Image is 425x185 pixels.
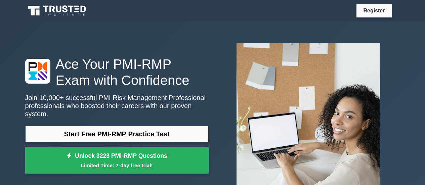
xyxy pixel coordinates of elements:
p: Join 10,000+ successful PMI Risk Management Professional professionals who boosted their careers ... [25,94,209,118]
a: Start Free PMI-RMP Practice Test [25,126,209,142]
h1: Ace Your PMI-RMP Exam with Confidence [25,56,209,88]
small: Limited Time: 7-day free trial! [34,161,200,169]
a: Unlock 3223 PMI-RMP QuestionsLimited Time: 7-day free trial! [25,147,209,174]
a: Register [359,6,389,15]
